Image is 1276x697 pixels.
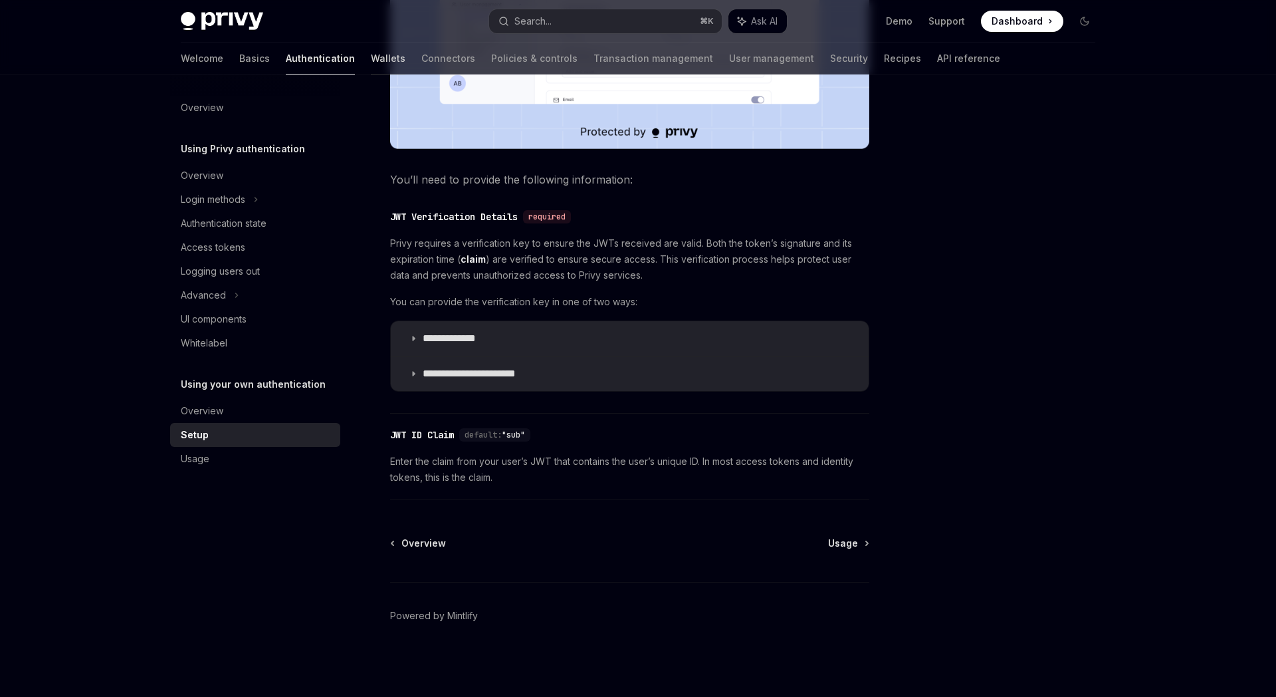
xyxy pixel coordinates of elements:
[461,253,486,265] a: claim
[751,15,778,28] span: Ask AI
[181,192,245,208] div: Login methods
[502,430,525,440] span: "sub"
[371,43,405,74] a: Wallets
[181,43,223,74] a: Welcome
[239,43,270,74] a: Basics
[181,287,226,303] div: Advanced
[937,43,1000,74] a: API reference
[523,210,571,223] div: required
[390,210,518,223] div: JWT Verification Details
[170,447,340,471] a: Usage
[491,43,578,74] a: Policies & controls
[181,376,326,392] h5: Using your own authentication
[729,43,814,74] a: User management
[390,294,869,310] span: You can provide the verification key in one of two ways:
[465,430,502,440] span: default:
[828,537,858,550] span: Usage
[170,399,340,423] a: Overview
[390,170,869,189] span: You’ll need to provide the following information:
[728,9,787,33] button: Ask AI
[884,43,921,74] a: Recipes
[170,211,340,235] a: Authentication state
[170,164,340,188] a: Overview
[390,235,869,283] span: Privy requires a verification key to ensure the JWTs received are valid. Both the token’s signatu...
[390,609,478,623] a: Powered by Mintlify
[401,537,446,550] span: Overview
[928,15,965,28] a: Support
[170,307,340,331] a: UI components
[886,15,912,28] a: Demo
[390,428,454,442] div: JWT ID Claim
[181,403,223,419] div: Overview
[181,239,245,255] div: Access tokens
[391,537,446,550] a: Overview
[181,427,209,443] div: Setup
[700,16,714,27] span: ⌘ K
[830,43,868,74] a: Security
[170,423,340,447] a: Setup
[981,11,1063,32] a: Dashboard
[181,168,223,184] div: Overview
[181,12,263,31] img: dark logo
[421,43,475,74] a: Connectors
[181,215,266,231] div: Authentication state
[489,9,722,33] button: Search...⌘K
[828,537,868,550] a: Usage
[514,13,552,29] div: Search...
[181,335,227,351] div: Whitelabel
[181,263,260,279] div: Logging users out
[170,331,340,355] a: Whitelabel
[181,100,223,116] div: Overview
[1074,11,1095,32] button: Toggle dark mode
[170,96,340,120] a: Overview
[390,454,869,486] span: Enter the claim from your user’s JWT that contains the user’s unique ID. In most access tokens an...
[170,235,340,259] a: Access tokens
[992,15,1043,28] span: Dashboard
[593,43,713,74] a: Transaction management
[286,43,355,74] a: Authentication
[181,141,305,157] h5: Using Privy authentication
[170,259,340,283] a: Logging users out
[181,311,247,327] div: UI components
[181,451,209,467] div: Usage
